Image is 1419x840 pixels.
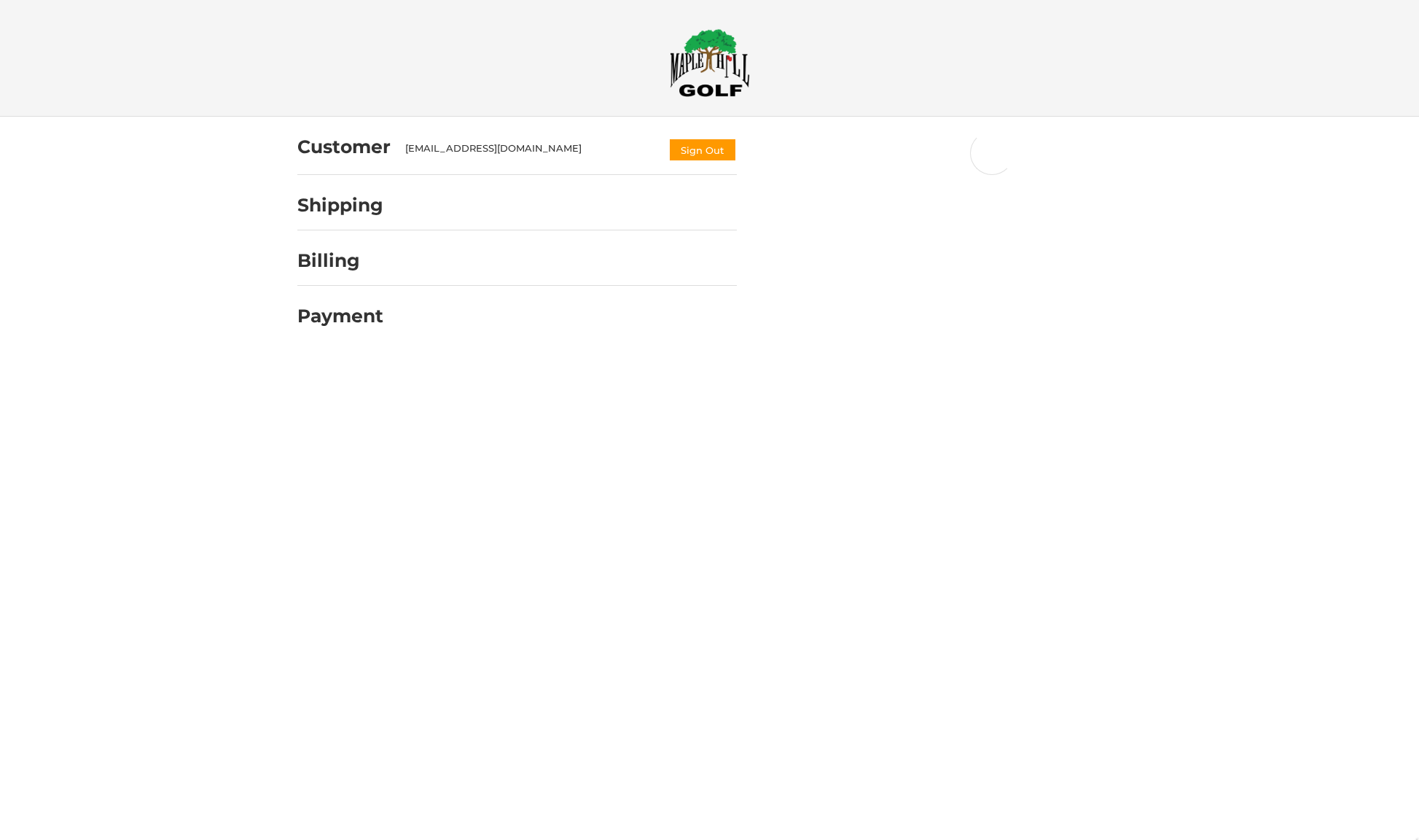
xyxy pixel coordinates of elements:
[670,28,750,97] img: Maple Hill Golf
[15,777,173,825] iframe: Gorgias live chat messenger
[297,136,391,158] h2: Customer
[297,194,383,217] h2: Shipping
[297,249,383,272] h2: Billing
[405,141,654,162] div: [EMAIL_ADDRESS][DOMAIN_NAME]
[297,305,383,327] h2: Payment
[668,138,737,162] button: Sign Out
